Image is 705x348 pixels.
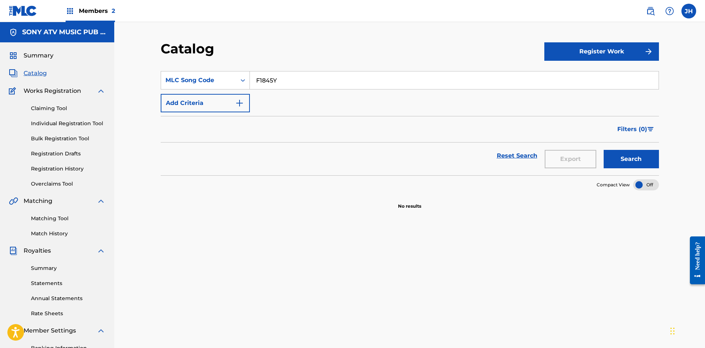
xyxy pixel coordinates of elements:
[31,120,105,127] a: Individual Registration Tool
[9,51,18,60] img: Summary
[9,246,18,255] img: Royalties
[31,230,105,238] a: Match History
[112,7,115,14] span: 2
[398,194,421,210] p: No results
[24,69,47,78] span: Catalog
[235,99,244,108] img: 9d2ae6d4665cec9f34b9.svg
[670,320,675,342] div: Drag
[9,28,18,37] img: Accounts
[161,71,659,175] form: Search Form
[493,148,541,164] a: Reset Search
[22,28,105,36] h5: SONY ATV MUSIC PUB LLC
[31,165,105,173] a: Registration History
[668,313,705,348] iframe: Chat Widget
[31,180,105,188] a: Overclaims Tool
[613,120,659,138] button: Filters (0)
[9,69,18,78] img: Catalog
[31,150,105,158] a: Registration Drafts
[165,76,232,85] div: MLC Song Code
[24,197,52,205] span: Matching
[31,135,105,143] a: Bulk Registration Tool
[648,127,654,131] img: filter
[24,51,53,60] span: Summary
[643,4,658,18] a: Public Search
[617,125,647,134] span: Filters ( 0 )
[544,42,659,61] button: Register Work
[684,231,705,290] iframe: Resource Center
[662,4,677,18] div: Help
[79,7,115,15] span: Members
[97,326,105,335] img: expand
[9,6,37,16] img: MLC Logo
[9,326,18,335] img: Member Settings
[161,94,250,112] button: Add Criteria
[9,69,47,78] a: CatalogCatalog
[646,7,655,15] img: search
[31,264,105,272] a: Summary
[9,197,18,205] img: Matching
[644,47,653,56] img: f7272a7cc735f4ea7f67.svg
[66,7,74,15] img: Top Rightsholders
[31,215,105,222] a: Matching Tool
[597,182,630,188] span: Compact View
[9,51,53,60] a: SummarySummary
[681,4,696,18] div: User Menu
[665,7,674,15] img: help
[97,197,105,205] img: expand
[97,246,105,255] img: expand
[31,105,105,112] a: Claiming Tool
[24,326,76,335] span: Member Settings
[24,87,81,95] span: Works Registration
[604,150,659,168] button: Search
[31,310,105,317] a: Rate Sheets
[31,280,105,287] a: Statements
[97,87,105,95] img: expand
[24,246,51,255] span: Royalties
[161,41,218,57] h2: Catalog
[31,295,105,302] a: Annual Statements
[9,87,18,95] img: Works Registration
